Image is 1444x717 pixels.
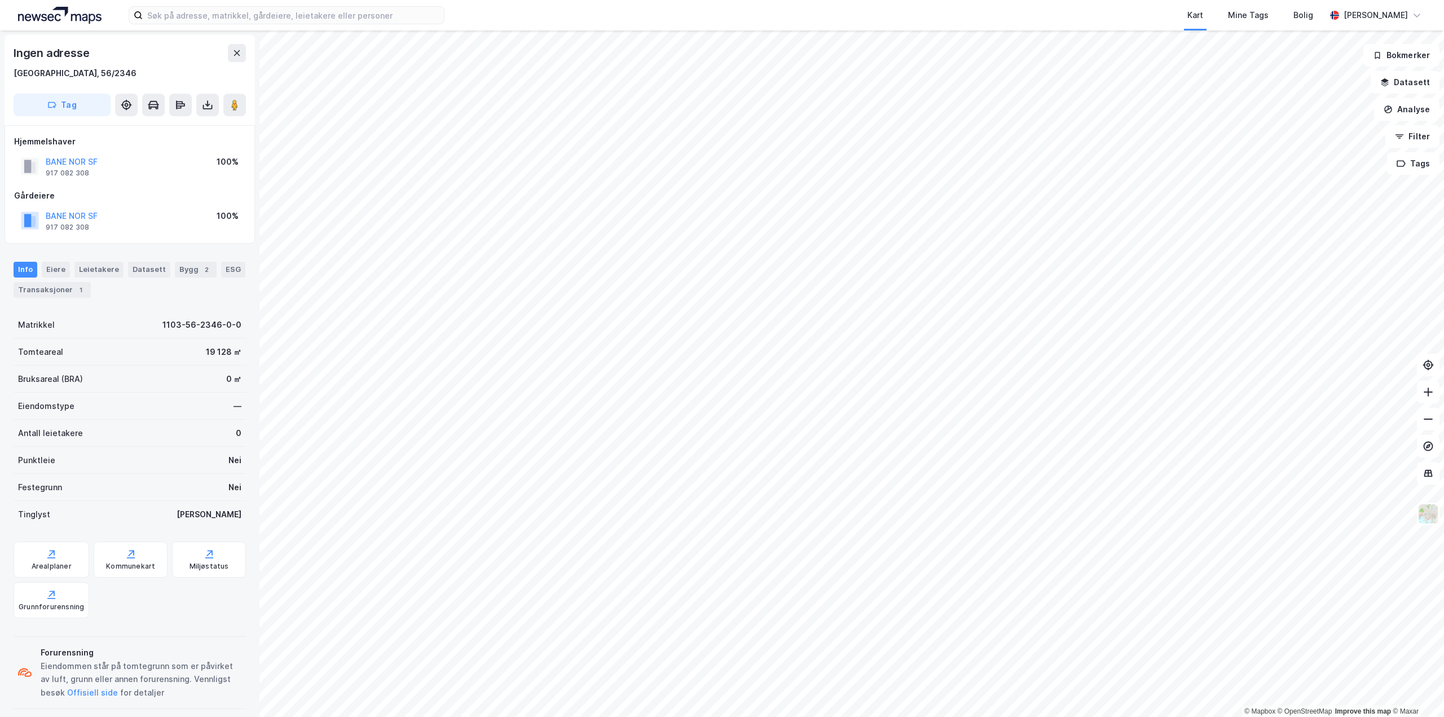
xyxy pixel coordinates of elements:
div: Bolig [1293,8,1313,22]
div: Eiendommen står på tomtegrunn som er påvirket av luft, grunn eller annen forurensning. Vennligst ... [41,659,241,700]
div: 19 128 ㎡ [206,345,241,359]
button: Datasett [1371,71,1439,94]
div: Eiere [42,262,70,278]
div: Nei [228,481,241,494]
div: Punktleie [18,454,55,467]
div: Forurensning [41,646,241,659]
button: Tag [14,94,111,116]
div: Ingen adresse [14,44,91,62]
iframe: Chat Widget [1388,663,1444,717]
div: Transaksjoner [14,282,91,298]
a: Mapbox [1244,707,1275,715]
div: Hjemmelshaver [14,135,245,148]
div: Leietakere [74,262,124,278]
div: 0 [236,426,241,440]
img: Z [1417,503,1439,525]
div: Bygg [175,262,217,278]
div: Antall leietakere [18,426,83,440]
button: Filter [1385,125,1439,148]
div: Eiendomstype [18,399,74,413]
a: Improve this map [1335,707,1391,715]
div: Arealplaner [32,562,72,571]
div: Festegrunn [18,481,62,494]
div: [PERSON_NAME] [177,508,241,521]
div: 0 ㎡ [226,372,241,386]
a: OpenStreetMap [1278,707,1332,715]
div: ESG [221,262,245,278]
div: — [234,399,241,413]
div: Kart [1187,8,1203,22]
div: Nei [228,454,241,467]
div: Mine Tags [1228,8,1269,22]
div: Tomteareal [18,345,63,359]
div: 917 082 308 [46,223,89,232]
div: Datasett [128,262,170,278]
div: 917 082 308 [46,169,89,178]
button: Tags [1387,152,1439,175]
div: Matrikkel [18,318,55,332]
div: Grunnforurensning [19,602,84,612]
div: Kommunekart [106,562,155,571]
div: [PERSON_NAME] [1344,8,1408,22]
div: Miljøstatus [190,562,229,571]
input: Søk på adresse, matrikkel, gårdeiere, leietakere eller personer [143,7,444,24]
button: Analyse [1374,98,1439,121]
div: Info [14,262,37,278]
div: 100% [217,209,239,223]
img: logo.a4113a55bc3d86da70a041830d287a7e.svg [18,7,102,24]
button: Bokmerker [1363,44,1439,67]
div: Tinglyst [18,508,50,521]
div: 1103-56-2346-0-0 [162,318,241,332]
div: 1 [75,284,86,296]
div: 100% [217,155,239,169]
div: Bruksareal (BRA) [18,372,83,386]
div: [GEOGRAPHIC_DATA], 56/2346 [14,67,137,80]
div: Gårdeiere [14,189,245,203]
div: 2 [201,264,212,275]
